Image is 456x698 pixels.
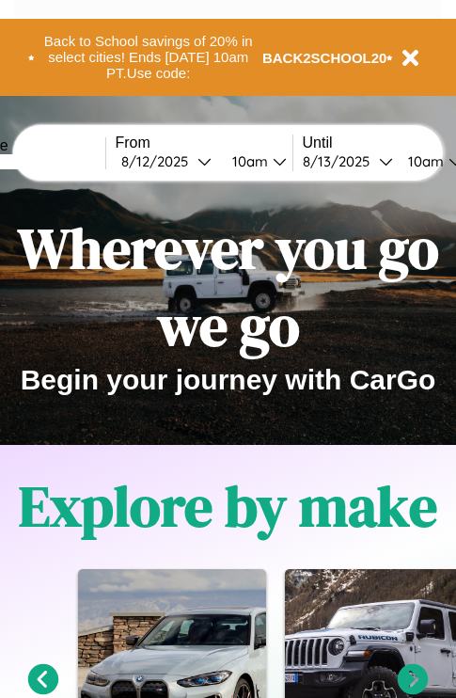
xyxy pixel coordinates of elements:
b: BACK2SCHOOL20 [262,50,387,66]
button: Back to School savings of 20% in select cities! Ends [DATE] 10am PT.Use code: [35,28,262,87]
button: 10am [217,151,292,171]
div: 10am [223,152,273,170]
label: From [116,135,292,151]
h1: Explore by make [19,468,437,545]
div: 8 / 12 / 2025 [121,152,197,170]
div: 8 / 13 / 2025 [303,152,379,170]
div: 10am [399,152,448,170]
button: 8/12/2025 [116,151,217,171]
